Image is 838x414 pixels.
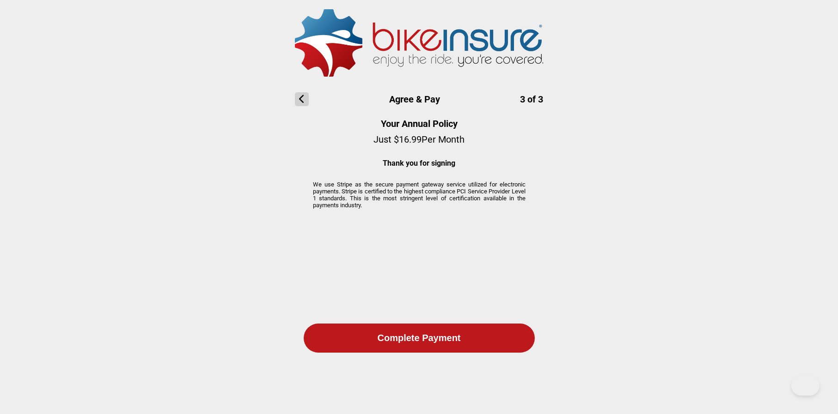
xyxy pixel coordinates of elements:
iframe: Toggle Customer Support [791,376,820,396]
button: Complete Payment [304,324,535,353]
iframe: Secure payment input frame [309,213,530,312]
p: Just $ 16.99 Per Month [373,134,465,145]
h1: Agree & Pay [295,92,543,106]
p: Thank you for signing [373,159,465,168]
h2: Your Annual Policy [373,118,465,129]
span: 3 of 3 [520,94,543,105]
p: We use Stripe as the secure payment gateway service utilized for electronic payments. Stripe is c... [313,181,526,209]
